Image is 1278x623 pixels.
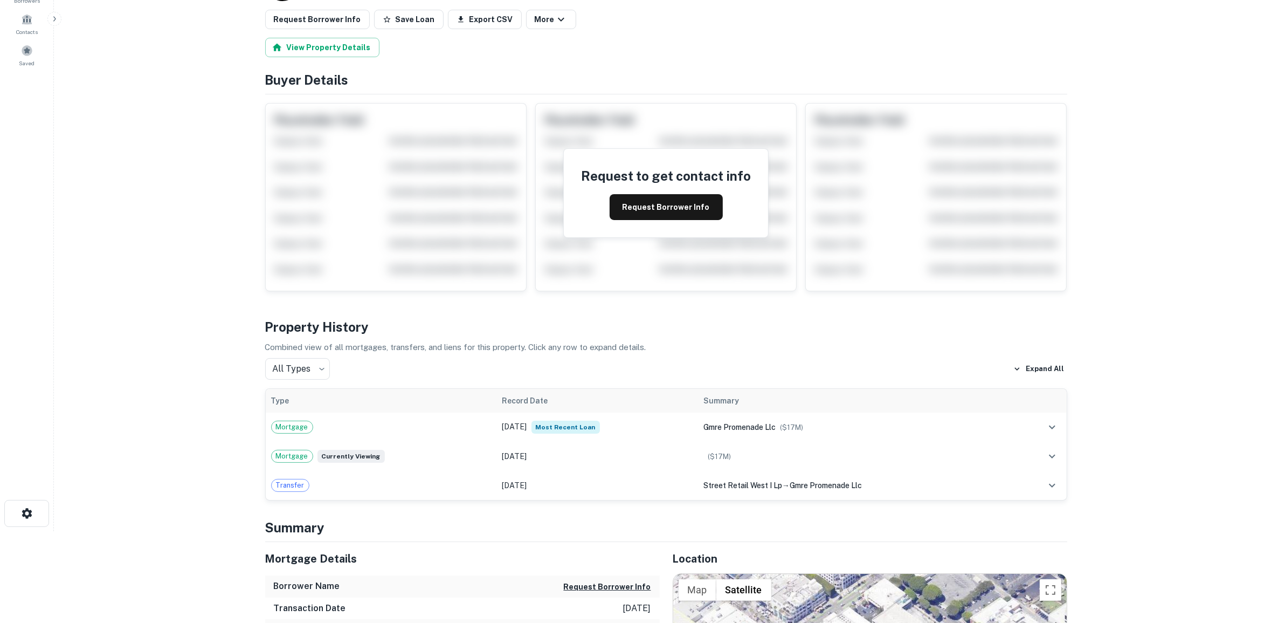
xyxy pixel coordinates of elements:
h4: Property History [265,317,1067,337]
button: Toggle fullscreen view [1040,579,1061,601]
th: Type [266,389,497,413]
button: Save Loan [374,10,444,29]
h5: Location [673,551,1067,567]
button: Request Borrower Info [564,580,651,593]
button: expand row [1043,476,1061,495]
td: [DATE] [497,413,698,442]
span: ($ 17M ) [708,453,731,461]
button: View Property Details [265,38,379,57]
button: Request Borrower Info [265,10,370,29]
span: gmre promenade llc [703,423,776,432]
p: Combined view of all mortgages, transfers, and liens for this property. Click any row to expand d... [265,341,1067,354]
button: expand row [1043,447,1061,465]
a: Saved [3,40,51,70]
span: ($ 17M ) [780,423,803,432]
a: Contacts [3,9,51,38]
span: Currently viewing [317,450,385,463]
span: Mortgage [272,422,313,433]
h6: Transaction Date [274,602,346,615]
span: Saved [19,59,35,67]
button: Show street map [679,579,716,601]
p: [DATE] [623,602,651,615]
span: Transfer [272,480,309,491]
td: [DATE] [497,471,698,500]
button: Export CSV [448,10,522,29]
button: More [526,10,576,29]
h6: Borrower Name [274,580,340,593]
h5: Mortgage Details [265,551,660,567]
button: Show satellite imagery [716,579,771,601]
span: street retail west i lp [703,481,782,490]
span: Most Recent Loan [531,421,600,434]
span: gmre promenade llc [790,481,862,490]
th: Record Date [497,389,698,413]
div: → [703,480,1007,491]
button: Expand All [1011,361,1067,377]
span: Contacts [16,28,38,36]
h4: Request to get contact info [581,166,751,186]
button: expand row [1043,418,1061,436]
span: Mortgage [272,451,313,462]
iframe: Chat Widget [1224,537,1278,588]
h4: Summary [265,518,1067,537]
button: Request Borrower Info [610,194,723,220]
div: All Types [265,358,330,380]
th: Summary [698,389,1012,413]
td: [DATE] [497,442,698,471]
h4: Buyer Details [265,70,1067,90]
